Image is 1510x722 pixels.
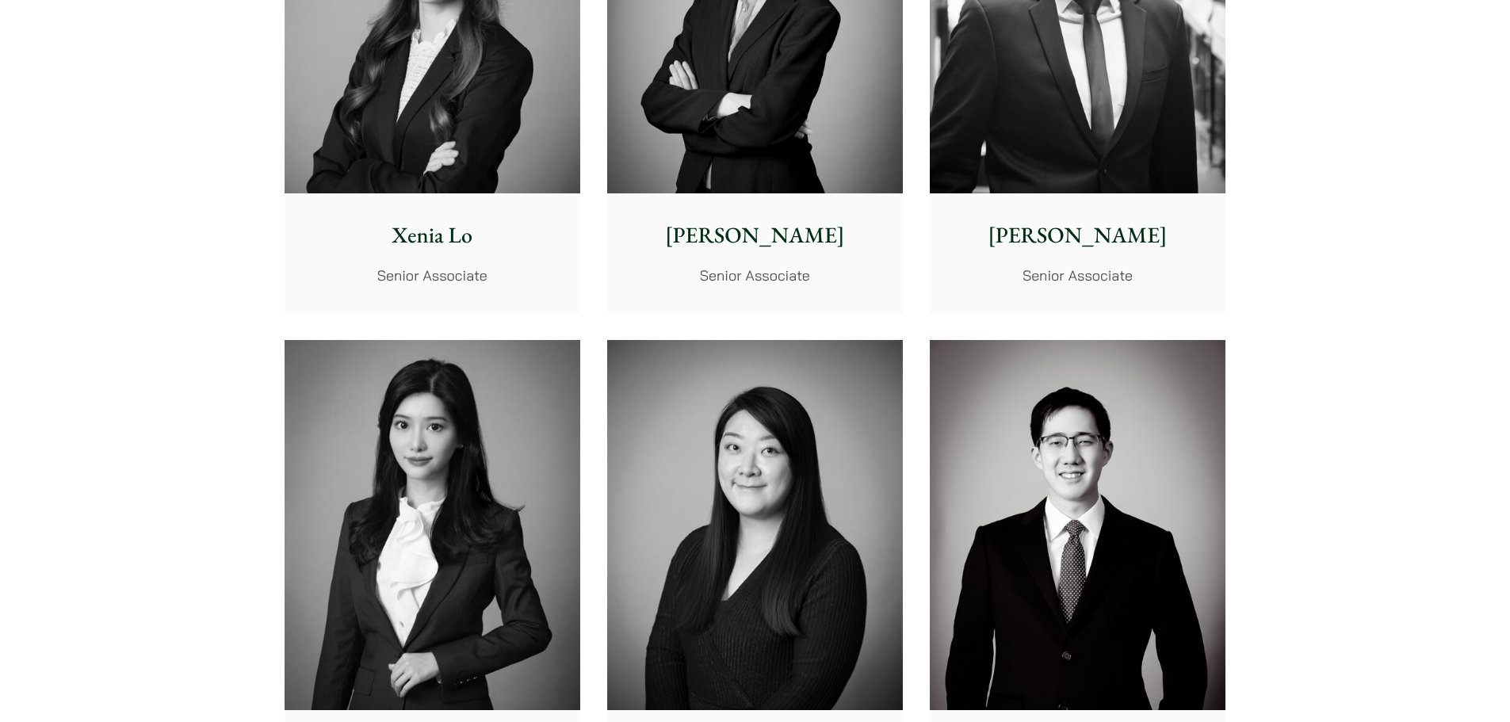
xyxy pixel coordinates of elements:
p: [PERSON_NAME] [942,219,1213,252]
p: Senior Associate [620,265,890,286]
p: Xenia Lo [297,219,568,252]
p: [PERSON_NAME] [620,219,890,252]
p: Senior Associate [297,265,568,286]
p: Senior Associate [942,265,1213,286]
img: Florence Yan photo [285,340,580,710]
